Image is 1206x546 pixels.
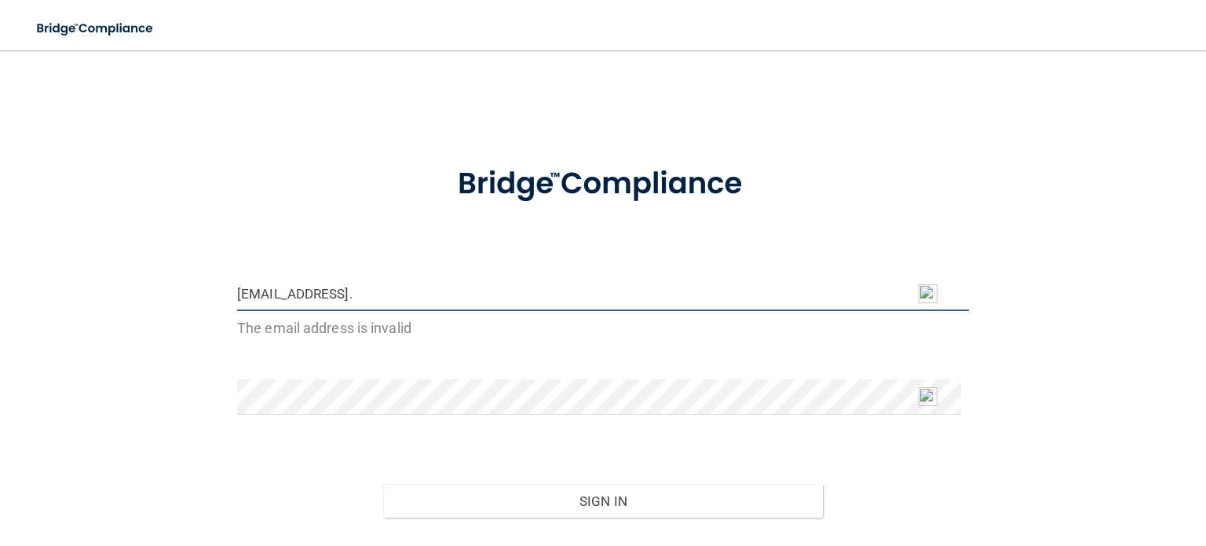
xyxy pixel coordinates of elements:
[237,315,969,341] p: The email address is invalid
[426,145,780,224] img: bridge_compliance_login_screen.278c3ca4.svg
[24,13,168,45] img: bridge_compliance_login_screen.278c3ca4.svg
[919,387,937,406] img: npw-badge-icon-locked.svg
[383,484,822,519] button: Sign In
[919,284,937,303] img: npw-badge-icon-locked.svg
[237,276,969,311] input: Email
